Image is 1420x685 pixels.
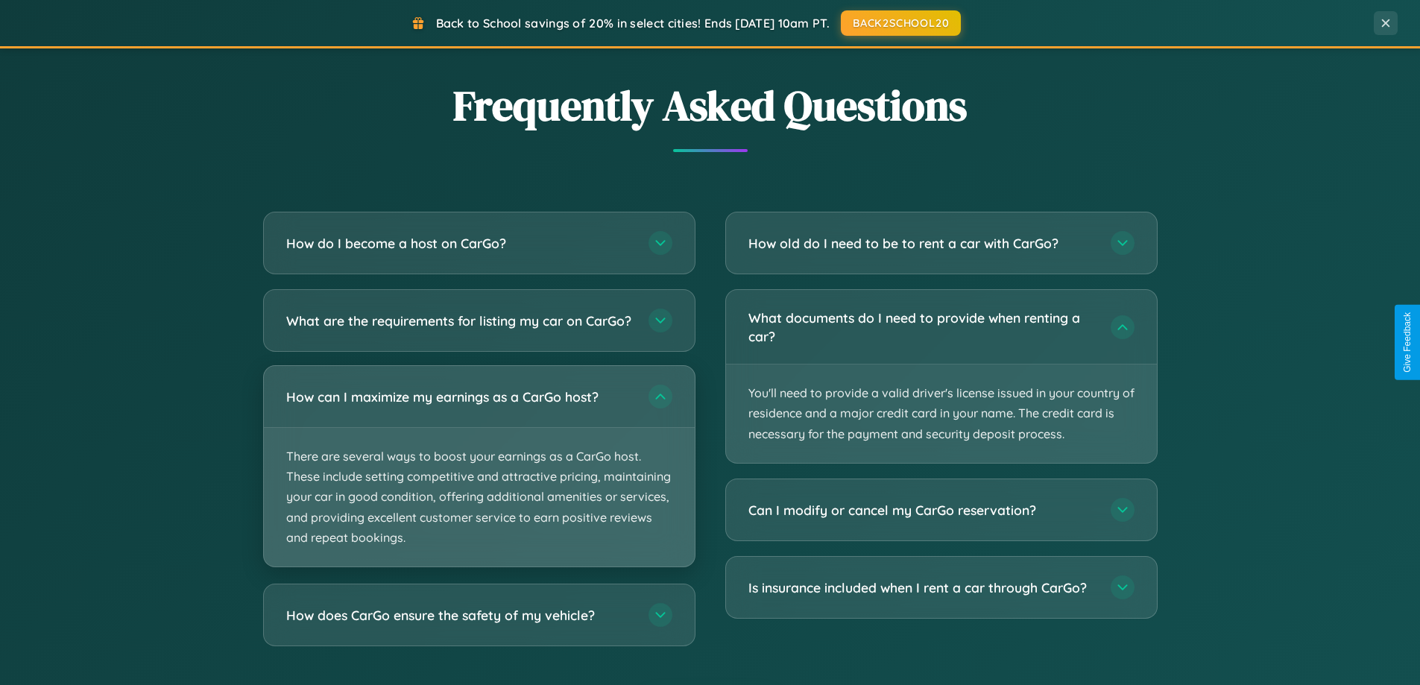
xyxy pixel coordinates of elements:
h3: How do I become a host on CarGo? [286,234,634,253]
h3: Is insurance included when I rent a car through CarGo? [748,578,1096,597]
p: There are several ways to boost your earnings as a CarGo host. These include setting competitive ... [264,428,695,566]
p: You'll need to provide a valid driver's license issued in your country of residence and a major c... [726,364,1157,463]
span: Back to School savings of 20% in select cities! Ends [DATE] 10am PT. [436,16,830,31]
h3: What documents do I need to provide when renting a car? [748,309,1096,345]
h2: Frequently Asked Questions [263,77,1158,134]
div: Give Feedback [1402,312,1413,373]
h3: How old do I need to be to rent a car with CarGo? [748,234,1096,253]
h3: What are the requirements for listing my car on CarGo? [286,312,634,330]
h3: How does CarGo ensure the safety of my vehicle? [286,606,634,625]
button: BACK2SCHOOL20 [841,10,961,36]
h3: How can I maximize my earnings as a CarGo host? [286,388,634,406]
h3: Can I modify or cancel my CarGo reservation? [748,501,1096,520]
